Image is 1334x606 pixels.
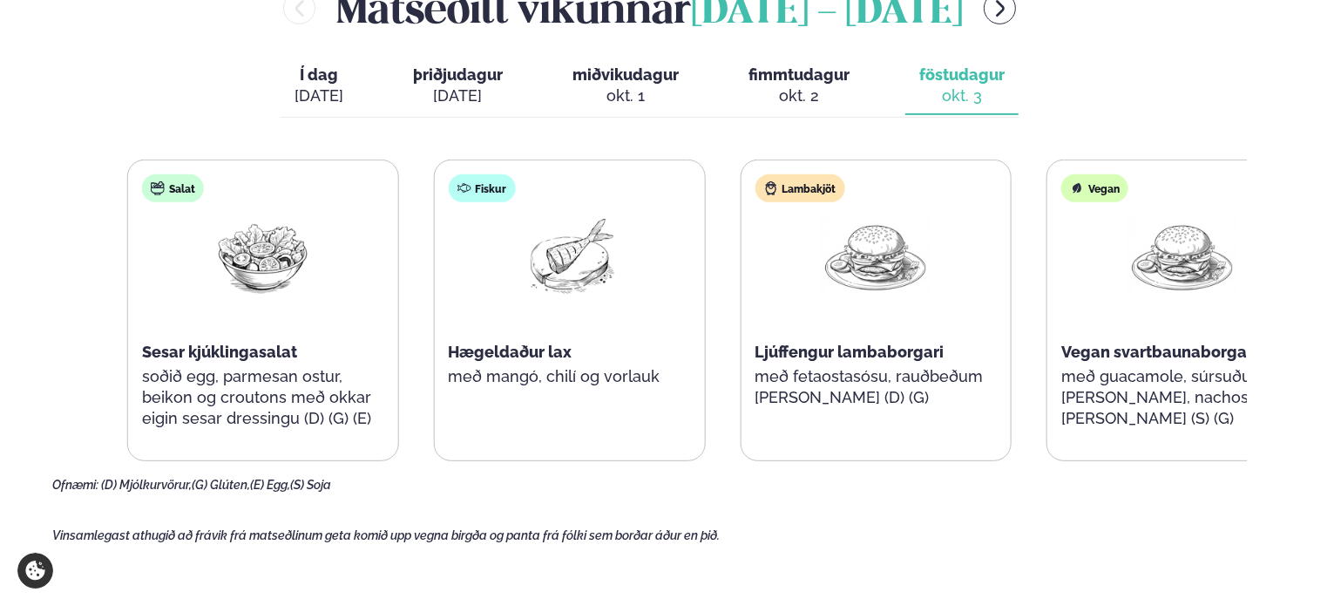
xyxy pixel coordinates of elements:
[1061,366,1304,429] p: með guacamole, súrsuðum [PERSON_NAME], nachos [PERSON_NAME] (S) (G)
[820,216,931,296] img: Hamburger.png
[572,85,679,106] div: okt. 1
[142,174,204,202] div: Salat
[1061,174,1128,202] div: Vegan
[559,58,693,115] button: miðvikudagur okt. 1
[748,65,850,84] span: fimmtudagur
[142,343,297,361] span: Sesar kjúklingasalat
[763,181,777,195] img: Lamb.svg
[748,85,850,106] div: okt. 2
[413,85,503,106] div: [DATE]
[919,85,1005,106] div: okt. 3
[457,181,471,195] img: fish.svg
[572,65,679,84] span: miðvikudagur
[1127,216,1238,296] img: Hamburger.png
[281,58,357,115] button: Í dag [DATE]
[295,65,343,85] span: Í dag
[735,58,863,115] button: fimmtudagur okt. 2
[52,478,98,492] span: Ofnæmi:
[755,366,997,408] p: með fetaostasósu, rauðbeðum [PERSON_NAME] (D) (G)
[142,366,384,429] p: soðið egg, parmesan ostur, beikon og croutons með okkar eigin sesar dressingu (D) (G) (E)
[755,174,844,202] div: Lambakjöt
[1061,343,1257,361] span: Vegan svartbaunaborgari
[399,58,517,115] button: þriðjudagur [DATE]
[449,366,691,387] p: með mangó, chilí og vorlauk
[207,216,319,296] img: Salad.png
[413,65,503,84] span: þriðjudagur
[290,478,331,492] span: (S) Soja
[919,65,1005,84] span: föstudagur
[250,478,290,492] span: (E) Egg,
[449,343,572,361] span: Hægeldaður lax
[1070,181,1084,195] img: Vegan.svg
[513,216,625,296] img: Fish.png
[449,174,516,202] div: Fiskur
[295,85,343,106] div: [DATE]
[17,553,53,589] a: Cookie settings
[755,343,944,361] span: Ljúffengur lambaborgari
[905,58,1019,115] button: föstudagur okt. 3
[52,528,720,542] span: Vinsamlegast athugið að frávik frá matseðlinum geta komið upp vegna birgða og panta frá fólki sem...
[192,478,250,492] span: (G) Glúten,
[151,181,165,195] img: salad.svg
[101,478,192,492] span: (D) Mjólkurvörur,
